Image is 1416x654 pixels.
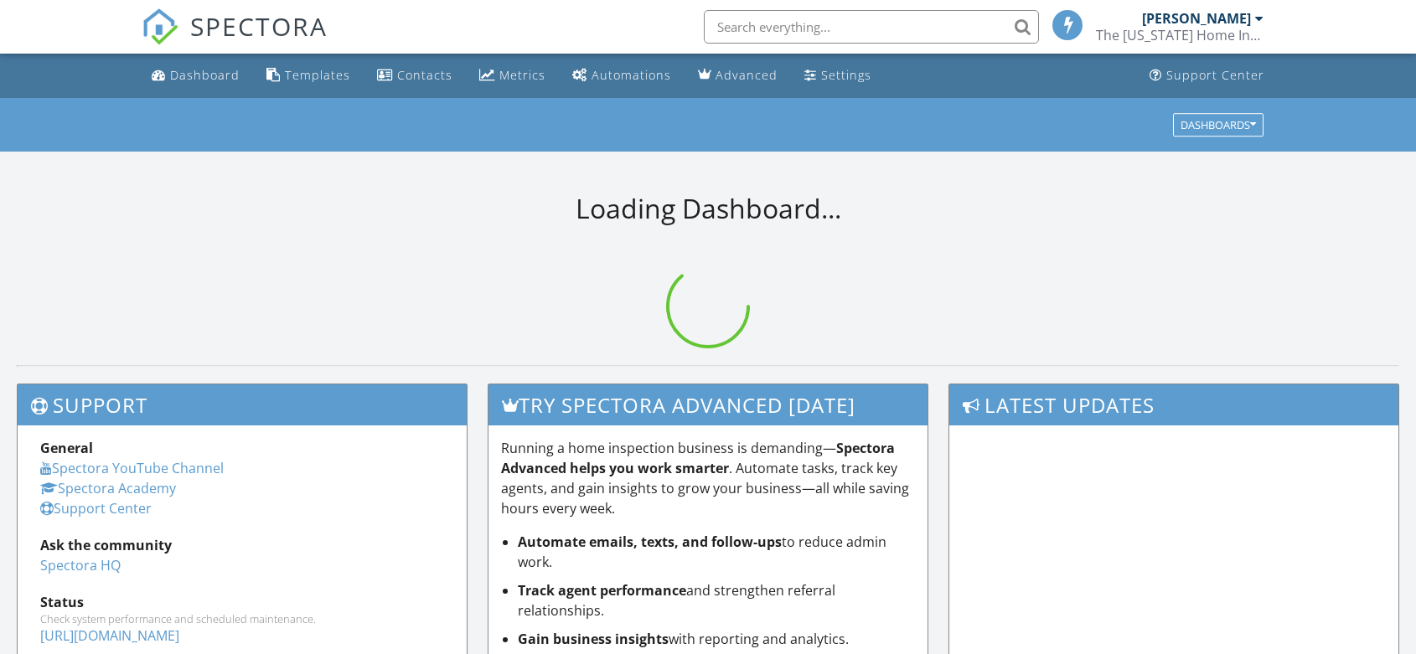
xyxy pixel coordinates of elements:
[592,67,671,83] div: Automations
[501,439,895,477] strong: Spectora Advanced helps you work smarter
[142,23,328,58] a: SPECTORA
[1173,113,1264,136] button: Dashboards
[40,626,179,645] a: [URL][DOMAIN_NAME]
[518,581,686,600] strong: Track agent performance
[40,439,93,457] strong: General
[370,60,459,91] a: Contacts
[40,556,121,574] a: Spectora HQ
[488,384,928,425] h3: Try spectora advanced [DATE]
[704,10,1039,44] input: Search everything...
[145,60,246,91] a: Dashboard
[40,459,224,477] a: Spectora YouTube Channel
[501,438,915,518] p: Running a home inspection business is demanding— . Automate tasks, track key agents, and gain ins...
[473,60,552,91] a: Metrics
[40,479,176,497] a: Spectora Academy
[1096,27,1264,44] div: The Vermont Home Inspection Company LLC
[18,384,467,425] h3: Support
[40,499,152,518] a: Support Center
[40,592,444,612] div: Status
[142,8,178,45] img: The Best Home Inspection Software - Spectora
[691,60,784,91] a: Advanced
[285,67,350,83] div: Templates
[518,532,915,572] li: to reduce admin work.
[566,60,678,91] a: Automations (Basic)
[518,630,669,648] strong: Gain business insights
[518,629,915,649] li: with reporting and analytics.
[798,60,878,91] a: Settings
[1143,60,1271,91] a: Support Center
[40,612,444,626] div: Check system performance and scheduled maintenance.
[518,533,782,551] strong: Automate emails, texts, and follow-ups
[40,535,444,555] div: Ask the community
[260,60,357,91] a: Templates
[1166,67,1264,83] div: Support Center
[499,67,545,83] div: Metrics
[949,384,1398,425] h3: Latest Updates
[170,67,240,83] div: Dashboard
[1181,119,1256,131] div: Dashboards
[821,67,871,83] div: Settings
[190,8,328,44] span: SPECTORA
[1142,10,1251,27] div: [PERSON_NAME]
[518,580,915,621] li: and strengthen referral relationships.
[397,67,452,83] div: Contacts
[716,67,778,83] div: Advanced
